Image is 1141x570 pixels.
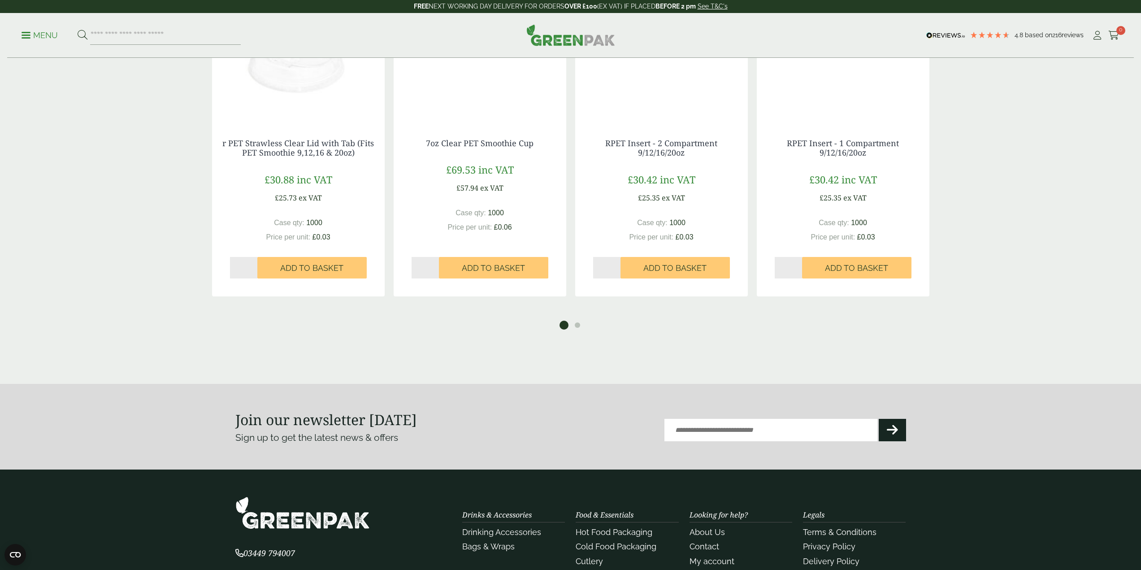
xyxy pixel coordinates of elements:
span: 1000 [306,219,322,226]
img: 7oz Clear PET Smoothie Cup[13142] [394,9,566,121]
span: £ [494,223,498,231]
span: Add to Basket [462,263,525,273]
span: ex VAT [843,193,867,203]
bdi: 0.03 [312,233,330,241]
span: 1000 [488,209,504,217]
span: Based on [1025,31,1052,39]
bdi: 30.42 [809,173,839,186]
span: 216 [1052,31,1062,39]
bdi: 25.35 [638,193,660,203]
span: 4.8 [1015,31,1025,39]
span: Price per unit: [447,223,492,231]
a: My account [690,557,734,566]
a: 7oz Clear PET Smoothie Cup [426,138,534,148]
bdi: 0.06 [494,223,512,231]
bdi: 30.88 [265,173,294,186]
span: 0 [1116,26,1125,35]
span: Add to Basket [825,263,888,273]
span: reviews [1062,31,1084,39]
a: Contact [690,542,719,551]
span: £ [857,233,861,241]
span: £ [312,233,317,241]
button: Add to Basket [620,257,730,278]
a: Cutlery [576,557,603,566]
bdi: 0.03 [857,233,875,241]
span: inc VAT [478,163,514,176]
span: ex VAT [299,193,322,203]
span: £ [820,193,824,203]
bdi: 57.94 [456,183,478,193]
span: £ [628,173,633,186]
button: 2 of 2 [573,321,582,330]
bdi: 30.42 [628,173,657,186]
a: Menu [22,30,58,39]
bdi: 25.35 [820,193,842,203]
a: Terms & Conditions [803,527,876,537]
img: PET 2 compartment insert [575,9,748,121]
bdi: 0.03 [676,233,694,241]
span: £ [275,193,279,203]
span: £ [456,183,460,193]
a: Bags & Wraps [462,542,515,551]
span: Price per unit: [629,233,673,241]
img: 1 Compartment insert [757,9,929,121]
button: 1 of 2 [560,321,568,330]
a: Cold Food Packaging [576,542,656,551]
span: inc VAT [842,173,877,186]
i: Cart [1108,31,1119,40]
span: 1000 [851,219,867,226]
a: See T&C's [698,3,728,10]
span: 1000 [669,219,685,226]
img: GreenPak Supplies [526,24,615,46]
a: 03449 794007 [235,549,295,558]
span: Add to Basket [280,263,343,273]
span: £ [809,173,815,186]
p: Menu [22,30,58,41]
span: £ [265,173,270,186]
img: GreenPak Supplies [235,496,370,529]
span: Price per unit: [266,233,310,241]
button: Open CMP widget [4,544,26,566]
span: inc VAT [297,173,332,186]
span: Case qty: [819,219,849,226]
a: About Us [690,527,725,537]
a: r PET Strawless Clear Lid with Tab (Fits PET Smoothie 9,12,16 & 20oz) [222,138,374,158]
button: Add to Basket [802,257,911,278]
span: £ [446,163,451,176]
div: 4.79 Stars [970,31,1010,39]
span: Case qty: [456,209,486,217]
span: £ [676,233,680,241]
strong: OVER £100 [564,3,597,10]
a: 0 [1108,29,1119,42]
a: Privacy Policy [803,542,855,551]
p: Sign up to get the latest news & offers [235,431,537,445]
a: Drinking Accessories [462,527,541,537]
span: ex VAT [662,193,685,203]
img: REVIEWS.io [926,32,965,39]
a: RPET Insert - 1 Compartment 9/12/16/20oz [787,138,899,158]
span: ex VAT [480,183,503,193]
span: £ [638,193,642,203]
i: My Account [1092,31,1103,40]
span: Add to Basket [643,263,707,273]
strong: BEFORE 2 pm [655,3,696,10]
span: Case qty: [637,219,668,226]
a: RPET Insert - 2 Compartment 9/12/16/20oz [605,138,717,158]
a: Delivery Policy [803,557,859,566]
a: Hot Food Packaging [576,527,652,537]
bdi: 25.73 [275,193,297,203]
button: Add to Basket [257,257,367,278]
span: Price per unit: [811,233,855,241]
strong: FREE [414,3,429,10]
span: inc VAT [660,173,695,186]
span: Case qty: [274,219,304,226]
button: Add to Basket [439,257,548,278]
img: 213013A PET Strawless Clear Lid [212,9,385,121]
strong: Join our newsletter [DATE] [235,410,417,429]
bdi: 69.53 [446,163,476,176]
span: 03449 794007 [235,548,295,558]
